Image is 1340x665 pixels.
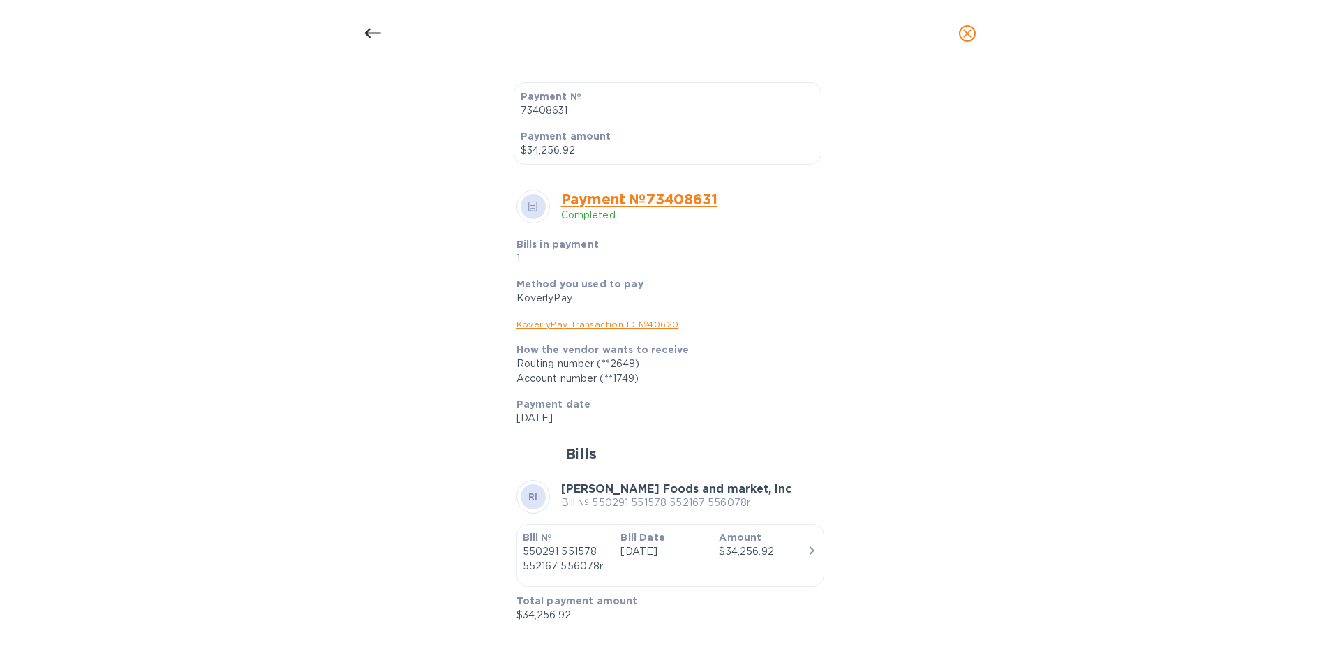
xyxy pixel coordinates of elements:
[516,608,813,622] p: $34,256.92
[516,291,813,306] div: KoverlyPay
[516,371,813,386] div: Account number (**1749)
[565,445,597,463] h2: Bills
[516,251,714,266] p: 1
[516,411,813,426] p: [DATE]
[620,532,664,543] b: Bill Date
[561,190,717,208] a: Payment № 73408631
[516,344,690,355] b: How the vendor wants to receive
[516,278,643,290] b: Method you used to pay
[719,532,761,543] b: Amount
[521,91,581,102] b: Payment №
[521,143,814,158] p: $34,256.92
[561,495,791,510] p: Bill № 550291 551578 552167 556078r
[516,239,599,250] b: Bills in payment
[561,208,717,223] p: Completed
[516,398,591,410] b: Payment date
[951,17,984,50] button: close
[516,319,679,329] a: KoverlyPay Transaction ID № 40620
[719,544,806,559] div: $34,256.92
[521,130,611,142] b: Payment amount
[516,524,824,587] button: Bill №550291 551578 552167 556078rBill Date[DATE]Amount$34,256.92
[516,595,638,606] b: Total payment amount
[561,482,791,495] b: [PERSON_NAME] Foods and market, inc
[523,532,553,543] b: Bill №
[523,544,610,574] p: 550291 551578 552167 556078r
[516,357,813,371] div: Routing number (**2648)
[528,491,538,502] b: RI
[620,544,708,559] p: [DATE]
[521,103,814,118] p: 73408631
